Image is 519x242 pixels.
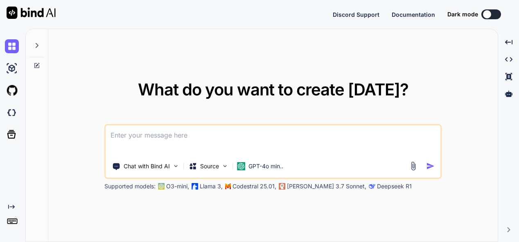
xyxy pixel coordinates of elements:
p: GPT-4o min.. [248,162,283,170]
img: ai-studio [5,61,19,75]
span: What do you want to create [DATE]? [138,79,408,100]
img: claude [279,183,285,190]
img: Pick Tools [172,163,179,170]
p: Codestral 25.01, [232,182,276,190]
span: Documentation [392,11,435,18]
p: Deepseek R1 [377,182,412,190]
p: Llama 3, [200,182,223,190]
p: O3-mini, [166,182,189,190]
button: Discord Support [333,10,379,19]
img: darkCloudIdeIcon [5,106,19,120]
p: Supported models: [104,182,156,190]
span: Dark mode [447,10,478,18]
span: Discord Support [333,11,379,18]
img: icon [426,162,435,170]
p: Source [200,162,219,170]
img: GPT-4 [158,183,165,190]
img: Mistral-AI [225,183,231,189]
img: chat [5,39,19,53]
img: Pick Models [221,163,228,170]
img: attachment [408,161,418,171]
img: GPT-4o mini [237,162,245,170]
img: Llama2 [192,183,198,190]
img: claude [369,183,375,190]
img: githubLight [5,84,19,97]
p: Chat with Bind AI [124,162,170,170]
p: [PERSON_NAME] 3.7 Sonnet, [287,182,366,190]
button: Documentation [392,10,435,19]
img: Bind AI [7,7,56,19]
